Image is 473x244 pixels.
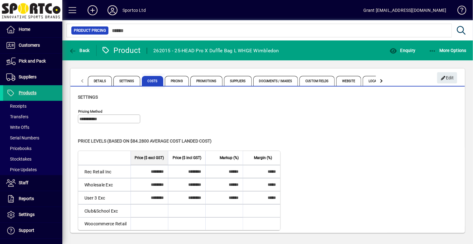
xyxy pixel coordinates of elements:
[389,48,415,53] span: Enquiry
[254,154,272,161] span: Margin (%)
[83,5,103,16] button: Add
[190,76,222,86] span: Promotions
[3,133,62,143] a: Serial Numbers
[19,196,34,201] span: Reports
[299,76,334,86] span: Custom Fields
[78,138,212,143] span: Price levels (based on $84.2800 Average cost landed cost)
[3,122,62,133] a: Write Offs
[453,1,465,21] a: Knowledge Base
[253,76,298,86] span: Documents / Images
[78,191,131,204] td: User 3 Exc
[3,164,62,175] a: Price Updates
[437,72,457,83] button: Edit
[19,90,36,95] span: Products
[74,27,106,34] span: Product Pricing
[78,204,131,217] td: Club&School Exc
[19,59,46,63] span: Pick and Pack
[19,27,30,32] span: Home
[19,43,40,48] span: Customers
[19,74,36,79] span: Suppliers
[224,76,252,86] span: Suppliers
[6,125,29,130] span: Write Offs
[19,212,35,217] span: Settings
[142,76,164,86] span: Costs
[78,109,103,114] mat-label: Pricing method
[336,76,361,86] span: Website
[3,207,62,223] a: Settings
[6,167,37,172] span: Price Updates
[78,165,131,178] td: Rec Retail Inc
[3,38,62,53] a: Customers
[3,143,62,154] a: Pricebooks
[173,154,202,161] span: Price ($ incl GST)
[3,191,62,207] a: Reports
[429,48,467,53] span: More Options
[6,135,39,140] span: Serial Numbers
[135,154,164,161] span: Price ($ excl GST)
[67,45,91,56] button: Back
[6,146,31,151] span: Pricebooks
[6,114,28,119] span: Transfers
[3,223,62,238] a: Support
[69,48,90,53] span: Back
[153,46,279,56] div: 262015 - 25-HEAD Pro X Duffle Bag L WHGE Wimbledon
[78,178,131,191] td: Wholesale Exc
[3,54,62,69] a: Pick and Pack
[427,45,468,56] button: More Options
[363,76,391,86] span: Locations
[101,45,141,55] div: Product
[3,175,62,191] a: Staff
[113,76,140,86] span: Settings
[441,73,454,83] span: Edit
[103,5,122,16] button: Profile
[19,180,28,185] span: Staff
[3,69,62,85] a: Suppliers
[62,45,97,56] app-page-header-button: Back
[3,111,62,122] a: Transfers
[165,76,189,86] span: Pricing
[6,157,31,162] span: Stocktakes
[78,217,131,230] td: Woocommerce Retail
[88,76,112,86] span: Details
[122,5,146,15] div: Sportco Ltd
[3,101,62,111] a: Receipts
[78,95,98,100] span: Settings
[363,5,447,15] div: Grant [EMAIL_ADDRESS][DOMAIN_NAME]
[220,154,239,161] span: Markup (%)
[388,45,417,56] button: Enquiry
[3,22,62,37] a: Home
[19,228,34,233] span: Support
[6,104,26,109] span: Receipts
[3,154,62,164] a: Stocktakes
